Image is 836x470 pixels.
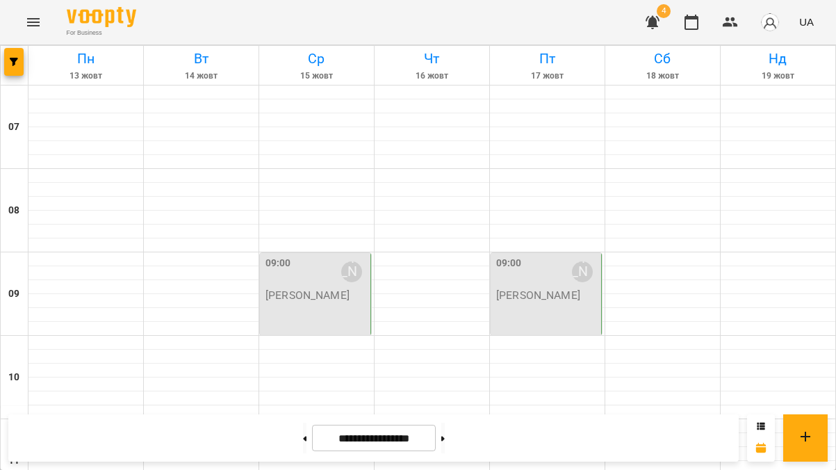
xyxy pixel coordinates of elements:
[377,48,487,70] h6: Чт
[67,29,136,38] span: For Business
[341,261,362,282] div: Білинець Магдалина Василівна
[492,70,603,83] h6: 17 жовт
[265,256,291,271] label: 09:00
[496,256,522,271] label: 09:00
[31,70,141,83] h6: 13 жовт
[760,13,780,32] img: avatar_s.png
[265,289,350,301] p: [PERSON_NAME]
[657,4,671,18] span: 4
[8,286,19,302] h6: 09
[572,261,593,282] div: Білинець Магдалина Василівна
[261,48,372,70] h6: Ср
[794,9,819,35] button: UA
[799,15,814,29] span: UA
[146,48,256,70] h6: Вт
[31,48,141,70] h6: Пн
[607,48,718,70] h6: Сб
[146,70,256,83] h6: 14 жовт
[723,48,833,70] h6: Нд
[8,120,19,135] h6: 07
[8,203,19,218] h6: 08
[607,70,718,83] h6: 18 жовт
[17,6,50,39] button: Menu
[67,7,136,27] img: Voopty Logo
[261,70,372,83] h6: 15 жовт
[8,370,19,385] h6: 10
[492,48,603,70] h6: Пт
[377,70,487,83] h6: 16 жовт
[723,70,833,83] h6: 19 жовт
[496,289,580,301] p: [PERSON_NAME]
